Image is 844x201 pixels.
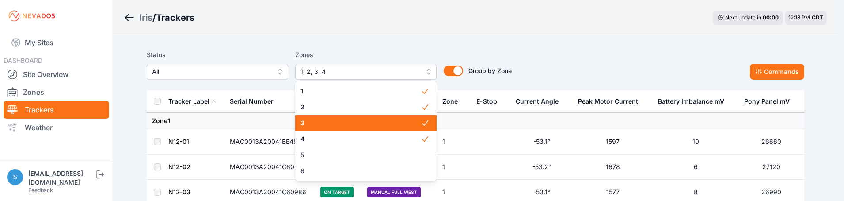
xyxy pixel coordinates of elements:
[300,119,421,128] span: 3
[300,166,421,175] span: 6
[300,66,419,77] span: 1, 2, 3, 4
[295,81,437,181] div: 1, 2, 3, 4
[300,135,421,143] span: 4
[295,64,437,80] button: 1, 2, 3, 4
[300,151,421,159] span: 5
[300,103,421,112] span: 2
[300,87,421,96] span: 1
